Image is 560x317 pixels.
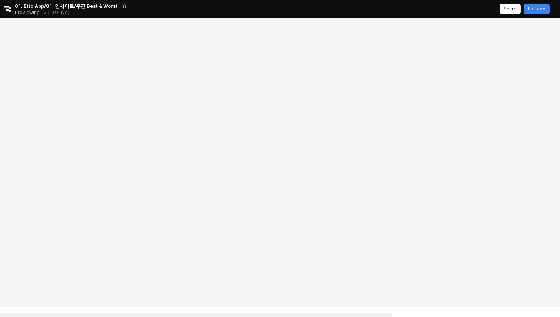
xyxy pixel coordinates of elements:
div: Previewing v0.1.0 (Live) [15,7,73,18]
button: Releases and History [40,7,73,18]
span: 01. EttoiApp/01. 인사이트/주간 Best & Worst [15,2,118,10]
p: Edit app [528,6,546,12]
span: Previewing [15,9,40,16]
p: v0.1.0 (Live) [44,10,69,16]
button: Add app to favorites [121,2,128,10]
button: Share app [500,4,521,14]
p: Share [504,6,517,12]
button: Edit app [524,4,550,14]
